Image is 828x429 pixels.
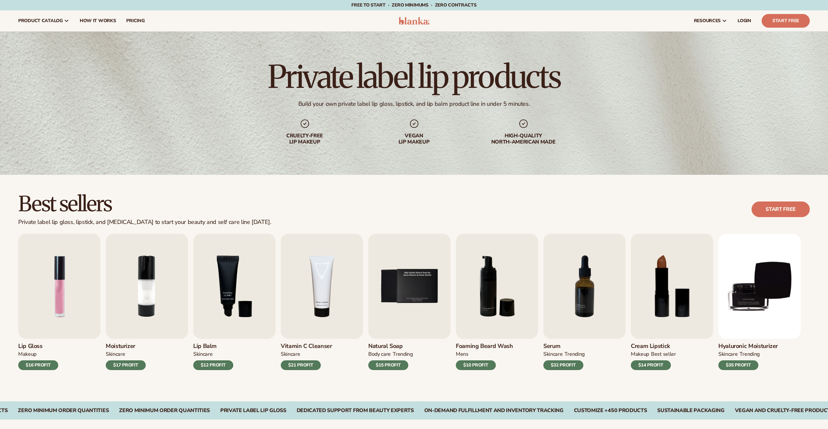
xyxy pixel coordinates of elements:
[126,18,144,23] span: pricing
[752,201,810,217] a: Start free
[393,351,413,358] div: TRENDING
[732,10,756,31] a: LOGIN
[738,18,751,23] span: LOGIN
[193,360,233,370] div: $12 PROFIT
[543,343,585,350] h3: Serum
[281,234,363,370] a: 4 / 9
[689,10,732,31] a: resources
[482,133,565,145] div: High-quality North-american made
[631,234,713,370] a: 8 / 9
[456,343,513,350] h3: Foaming beard wash
[399,17,429,25] img: logo
[456,351,468,358] div: mens
[220,408,286,414] div: Private label lip gloss
[373,133,456,145] div: Vegan lip makeup
[368,234,451,370] a: 5 / 9
[456,360,496,370] div: $10 PROFIT
[281,351,300,358] div: Skincare
[297,408,414,414] div: Dedicated Support From Beauty Experts
[456,234,538,370] a: 6 / 9
[106,234,188,370] a: 2 / 9
[18,18,63,23] span: product catalog
[18,351,36,358] div: MAKEUP
[268,61,560,92] h1: Private label lip products
[106,360,146,370] div: $17 PROFIT
[762,14,810,28] a: Start Free
[263,133,346,145] div: Cruelty-free lip makeup
[75,10,121,31] a: How It Works
[631,360,671,370] div: $14 PROFIT
[80,18,116,23] span: How It Works
[564,351,584,358] div: TRENDING
[631,351,649,358] div: MAKEUP
[368,343,413,350] h3: Natural Soap
[543,234,626,370] a: 7 / 9
[18,343,58,350] h3: Lip Gloss
[543,360,583,370] div: $32 PROFIT
[281,343,332,350] h3: Vitamin C Cleanser
[18,234,101,370] a: 1 / 9
[193,343,233,350] h3: Lip Balm
[13,10,75,31] a: product catalog
[718,360,758,370] div: $35 PROFIT
[281,360,321,370] div: $21 PROFIT
[18,193,271,215] h2: Best sellers
[631,343,676,350] h3: Cream Lipstick
[121,10,150,31] a: pricing
[694,18,721,23] span: resources
[740,351,759,358] div: TRENDING
[651,351,676,358] div: BEST SELLER
[718,343,778,350] h3: Hyaluronic moisturizer
[119,408,210,414] div: Zero Minimum Order QuantitieS
[574,408,647,414] div: CUSTOMIZE +450 PRODUCTS
[424,408,563,414] div: On-Demand Fulfillment and Inventory Tracking
[718,234,801,370] a: 9 / 9
[106,351,125,358] div: SKINCARE
[368,351,391,358] div: BODY Care
[18,408,109,414] div: Zero Minimum Order QuantitieS
[718,351,738,358] div: SKINCARE
[657,408,724,414] div: SUSTAINABLE PACKAGING
[298,100,530,108] div: Build your own private label lip gloss, lipstick, and lip balm product line in under 5 minutes.
[193,234,276,370] a: 3 / 9
[351,2,476,8] span: Free to start · ZERO minimums · ZERO contracts
[18,360,58,370] div: $16 PROFIT
[18,219,271,226] div: Private label lip gloss, lipstick, and [MEDICAL_DATA] to start your beauty and self care line [DA...
[106,343,146,350] h3: Moisturizer
[193,351,212,358] div: SKINCARE
[543,351,563,358] div: SKINCARE
[368,360,408,370] div: $15 PROFIT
